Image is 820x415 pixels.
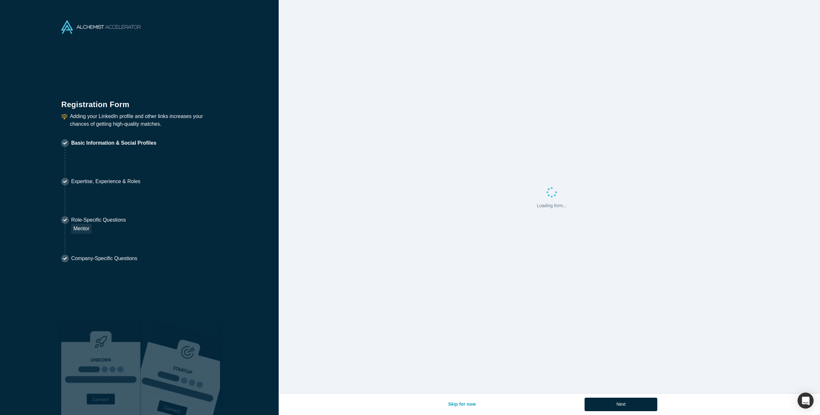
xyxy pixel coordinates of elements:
img: Alchemist Accelerator Logo [61,20,141,34]
img: Prism AI [141,320,220,415]
button: Skip for now [441,398,483,411]
button: Next [585,398,657,411]
h1: Registration Form [61,92,217,110]
p: Company-Specific Questions [71,255,137,262]
p: Expertise, Experience & Roles [71,178,140,185]
p: Role-Specific Questions [71,216,126,224]
p: Basic Information & Social Profiles [71,139,156,147]
img: Robust Technologies [61,320,141,415]
div: Mentor [71,224,92,234]
p: Adding your LinkedIn profile and other links increases your chances of getting high-quality matches. [70,113,217,128]
p: Loading form... [537,202,567,209]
